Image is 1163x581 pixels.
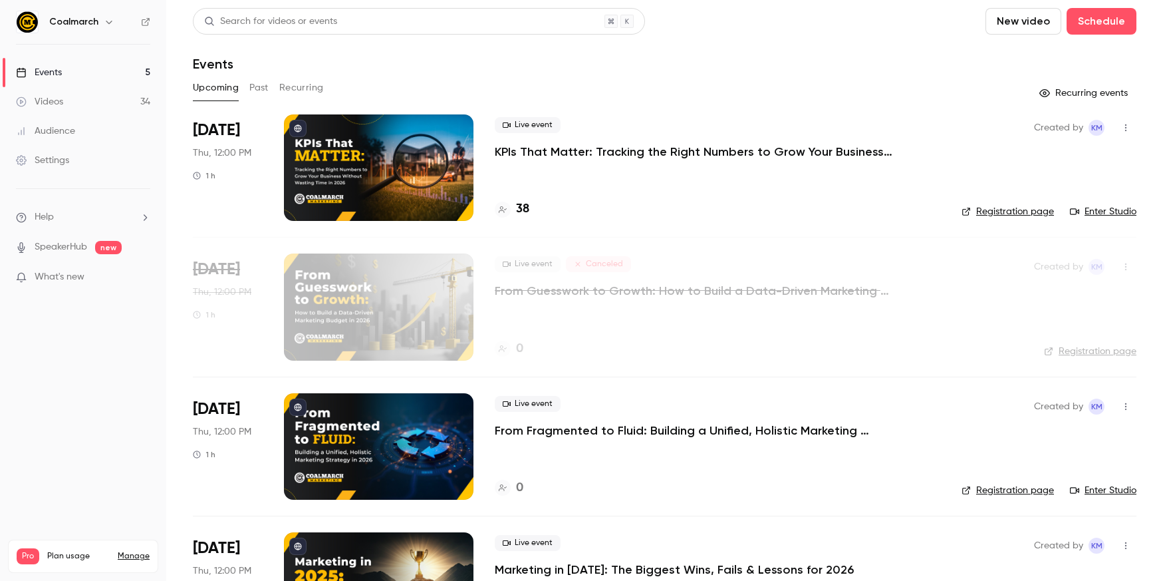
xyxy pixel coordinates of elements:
a: Enter Studio [1070,205,1136,218]
span: [DATE] [193,120,240,141]
span: Plan usage [47,551,110,562]
span: Live event [495,117,561,133]
div: Oct 2 Thu, 12:00 PM (America/New York) [193,114,263,221]
button: Recurring [279,77,324,98]
a: 0 [495,340,523,358]
div: Events [16,66,62,79]
span: KM [1091,120,1102,136]
span: Live event [495,396,561,412]
span: Pro [17,548,39,564]
div: Oct 16 Thu, 12:00 PM (America/New York) [193,254,263,360]
span: new [95,241,122,254]
div: 1 h [193,449,215,460]
h6: Coalmarch [49,15,98,29]
div: 1 h [193,309,215,320]
iframe: Noticeable Trigger [134,272,150,284]
img: Coalmarch [17,11,38,33]
div: Search for videos or events [204,15,337,29]
a: 0 [495,479,523,497]
span: [DATE] [193,399,240,420]
a: Enter Studio [1070,484,1136,497]
span: Help [35,210,54,224]
span: KM [1091,399,1102,415]
h4: 0 [516,479,523,497]
span: Created by [1034,538,1083,554]
span: Katie McCaskill [1089,120,1104,136]
span: Created by [1034,399,1083,415]
div: Settings [16,154,69,167]
button: Schedule [1067,8,1136,35]
a: From Fragmented to Fluid: Building a Unified, Holistic Marketing Strategy in [DATE] [495,423,894,439]
h4: 0 [516,340,523,358]
a: KPIs That Matter: Tracking the Right Numbers to Grow Your Business Without Wasting Time in [DATE] [495,144,894,160]
span: Thu, 12:00 PM [193,425,251,439]
span: Thu, 12:00 PM [193,146,251,160]
h1: Events [193,56,233,72]
span: Thu, 12:00 PM [193,564,251,578]
button: Recurring events [1033,83,1136,104]
a: Registration page [962,205,1054,218]
a: SpeakerHub [35,240,87,254]
a: Marketing in [DATE]: The Biggest Wins, Fails & Lessons for 2026 [495,562,854,578]
button: Upcoming [193,77,239,98]
span: Created by [1034,120,1083,136]
span: Live event [495,535,561,551]
div: Videos [16,95,63,108]
button: New video [985,8,1061,35]
span: Live event [495,256,561,272]
span: Thu, 12:00 PM [193,286,251,299]
h4: 38 [516,200,529,218]
span: Katie McCaskill [1089,399,1104,415]
a: Manage [118,551,150,562]
span: [DATE] [193,259,240,280]
span: Katie McCaskill [1089,538,1104,554]
div: Audience [16,124,75,138]
a: 38 [495,200,529,218]
button: Past [249,77,269,98]
span: [DATE] [193,538,240,559]
span: KM [1091,259,1102,275]
span: What's new [35,270,84,284]
span: Katie McCaskill [1089,259,1104,275]
span: KM [1091,538,1102,554]
a: Registration page [1044,345,1136,358]
li: help-dropdown-opener [16,210,150,224]
div: 1 h [193,170,215,181]
span: Canceled [566,256,631,272]
div: Oct 30 Thu, 12:00 PM (America/New York) [193,393,263,500]
span: Created by [1034,259,1083,275]
a: Registration page [962,484,1054,497]
a: From Guesswork to Growth: How to Build a Data-Driven Marketing Budget in [DATE] [495,283,894,299]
